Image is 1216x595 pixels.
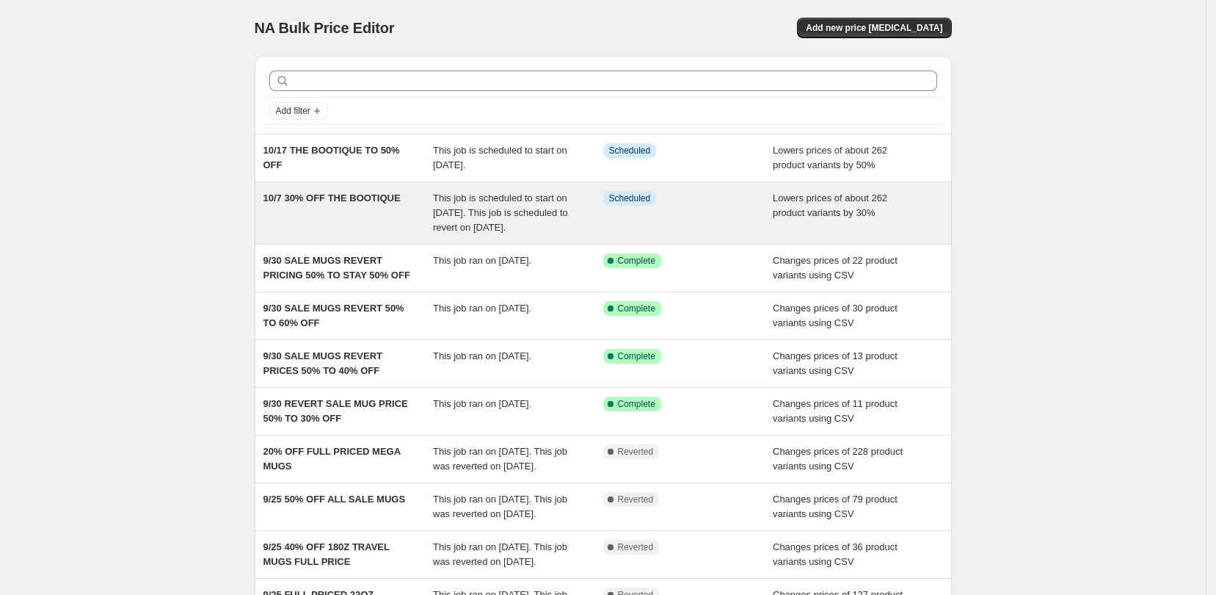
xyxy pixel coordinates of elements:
button: Add new price [MEDICAL_DATA] [797,18,951,38]
span: Changes prices of 13 product variants using CSV [773,350,898,376]
span: Complete [618,303,655,314]
span: Scheduled [609,192,651,204]
span: 10/7 30% OFF THE BOOTIQUE [263,192,401,203]
span: NA Bulk Price Editor [255,20,395,36]
span: Changes prices of 30 product variants using CSV [773,303,898,328]
span: Complete [618,255,655,267]
span: Add new price [MEDICAL_DATA] [806,22,942,34]
span: This job ran on [DATE]. [433,398,531,409]
span: This job ran on [DATE]. [433,350,531,361]
span: 9/30 REVERT SALE MUG PRICE 50% TO 30% OFF [263,398,408,424]
span: This job ran on [DATE]. [433,303,531,314]
span: Reverted [618,541,654,553]
span: Lowers prices of about 262 product variants by 50% [773,145,887,170]
span: Complete [618,398,655,410]
span: 9/25 40% OFF 180Z TRAVEL MUGS FULL PRICE [263,541,390,567]
span: Reverted [618,446,654,458]
span: This job is scheduled to start on [DATE]. [433,145,567,170]
span: This job ran on [DATE]. This job was reverted on [DATE]. [433,494,567,519]
span: Changes prices of 36 product variants using CSV [773,541,898,567]
span: 20% OFF FULL PRICED MEGA MUGS [263,446,401,472]
span: Lowers prices of about 262 product variants by 30% [773,192,887,218]
span: 9/30 SALE MUGS REVERT 50% TO 60% OFF [263,303,404,328]
span: Scheduled [609,145,651,156]
span: 9/25 50% OFF ALL SALE MUGS [263,494,406,505]
span: 9/30 SALE MUGS REVERT PRICING 50% TO STAY 50% OFF [263,255,410,281]
span: 10/17 THE BOOTIQUE TO 50% OFF [263,145,400,170]
span: Complete [618,350,655,362]
span: Reverted [618,494,654,505]
span: This job ran on [DATE]. This job was reverted on [DATE]. [433,446,567,472]
span: This job ran on [DATE]. [433,255,531,266]
span: This job is scheduled to start on [DATE]. This job is scheduled to revert on [DATE]. [433,192,568,233]
span: Changes prices of 228 product variants using CSV [773,446,903,472]
button: Add filter [269,102,328,120]
span: Changes prices of 11 product variants using CSV [773,398,898,424]
span: Changes prices of 22 product variants using CSV [773,255,898,281]
span: Add filter [276,105,310,117]
span: Changes prices of 79 product variants using CSV [773,494,898,519]
span: This job ran on [DATE]. This job was reverted on [DATE]. [433,541,567,567]
span: 9/30 SALE MUGS REVERT PRICES 50% TO 40% OFF [263,350,383,376]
